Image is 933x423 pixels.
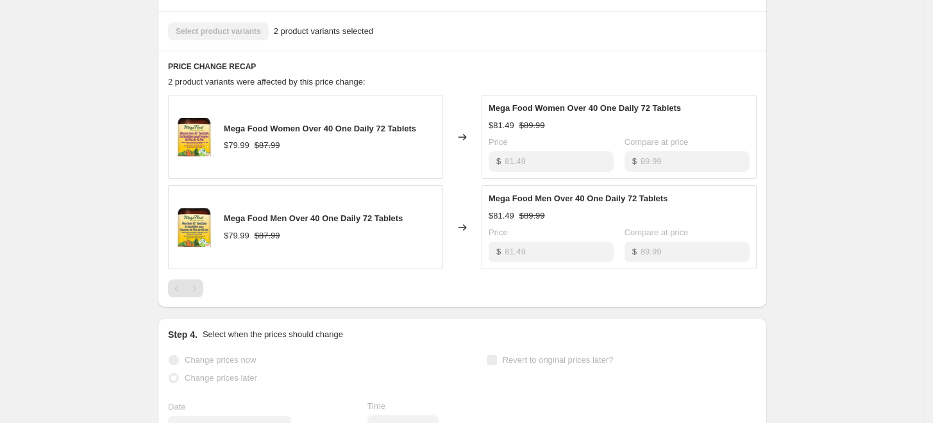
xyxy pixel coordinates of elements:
span: 2 product variants selected [274,25,373,38]
div: $79.99 [224,139,249,152]
div: $81.49 [489,210,514,222]
span: Change prices now [185,355,256,365]
h2: Step 4. [168,328,198,341]
span: Price [489,137,508,147]
strike: $87.99 [255,229,280,242]
span: Mega Food Men Over 40 One Daily 72 Tablets [489,194,668,203]
span: Time [367,401,385,411]
span: $ [632,156,637,166]
span: Compare at price [625,137,689,147]
p: Select when the prices should change [203,328,343,341]
span: $ [496,156,501,166]
span: Mega Food Women Over 40 One Daily 72 Tablets [489,103,681,113]
span: 2 product variants were affected by this price change: [168,77,366,87]
span: $ [632,247,637,256]
span: Change prices later [185,373,257,383]
img: Ql1ct-OU_80x.png [175,118,214,156]
strike: $89.99 [519,210,545,222]
strike: $89.99 [519,119,545,132]
span: $ [496,247,501,256]
span: Mega Food Women Over 40 One Daily 72 Tablets [224,124,416,133]
span: Mega Food Men Over 40 One Daily 72 Tablets [224,213,403,223]
span: Date [168,402,185,411]
div: $81.49 [489,119,514,132]
div: $79.99 [224,229,249,242]
span: Price [489,228,508,237]
span: Revert to original prices later? [503,355,614,365]
nav: Pagination [168,279,203,297]
h6: PRICE CHANGE RECAP [168,62,757,72]
span: Compare at price [625,228,689,237]
img: zJhRI3XI_80x.png [175,208,214,247]
strike: $87.99 [255,139,280,152]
